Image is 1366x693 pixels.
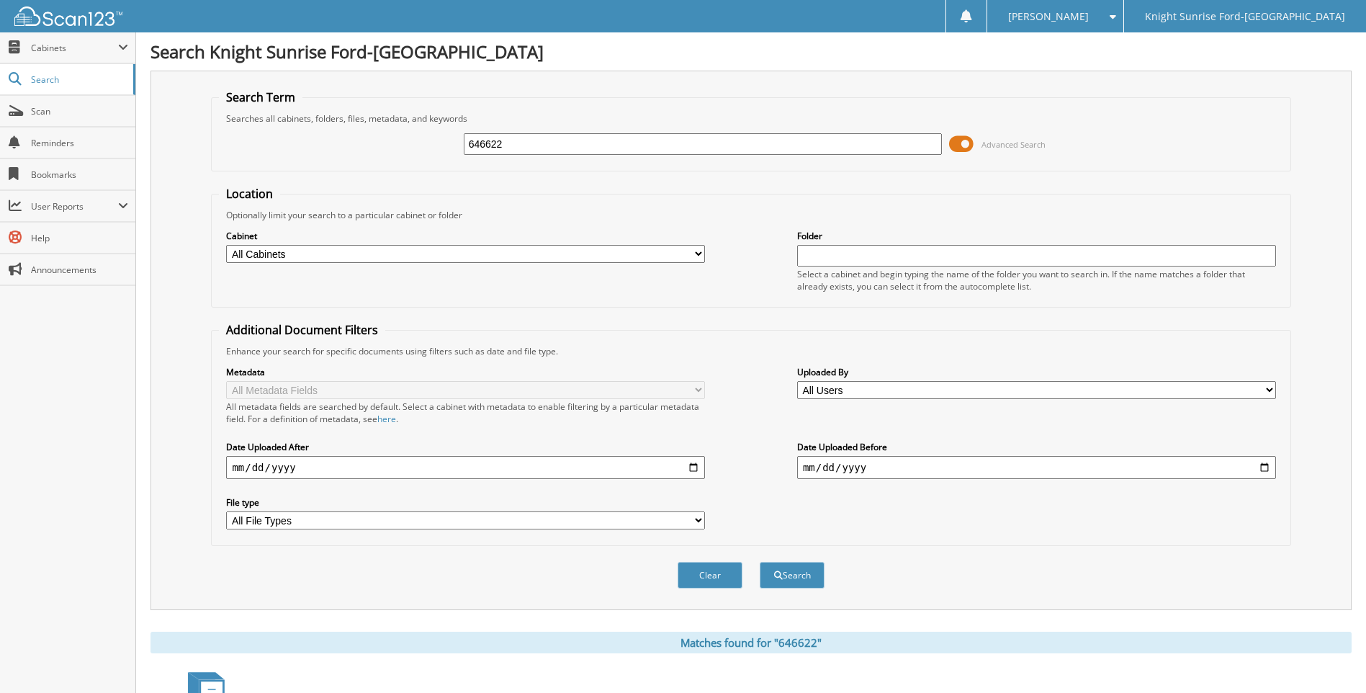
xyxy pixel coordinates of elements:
[1008,12,1089,21] span: [PERSON_NAME]
[219,112,1282,125] div: Searches all cabinets, folders, files, metadata, and keywords
[219,322,385,338] legend: Additional Document Filters
[219,209,1282,221] div: Optionally limit your search to a particular cabinet or folder
[150,40,1352,63] h1: Search Knight Sunrise Ford-[GEOGRAPHIC_DATA]
[226,496,705,509] label: File type
[31,264,128,276] span: Announcements
[797,366,1276,378] label: Uploaded By
[31,232,128,244] span: Help
[226,456,705,479] input: start
[31,200,118,213] span: User Reports
[760,562,824,589] button: Search
[981,139,1046,150] span: Advanced Search
[797,456,1276,479] input: end
[226,366,705,378] label: Metadata
[219,186,280,202] legend: Location
[31,105,128,117] span: Scan
[226,441,705,453] label: Date Uploaded After
[14,6,122,26] img: scan123-logo-white.svg
[797,268,1276,292] div: Select a cabinet and begin typing the name of the folder you want to search in. If the name match...
[150,632,1352,653] div: Matches found for "646622"
[797,441,1276,453] label: Date Uploaded Before
[31,137,128,149] span: Reminders
[1145,12,1345,21] span: Knight Sunrise Ford-[GEOGRAPHIC_DATA]
[31,73,126,86] span: Search
[226,401,705,425] div: All metadata fields are searched by default. Select a cabinet with metadata to enable filtering b...
[377,413,396,425] a: here
[219,345,1282,357] div: Enhance your search for specific documents using filters such as date and file type.
[219,89,302,105] legend: Search Term
[226,230,705,242] label: Cabinet
[31,42,118,54] span: Cabinets
[31,169,128,181] span: Bookmarks
[678,562,742,589] button: Clear
[797,230,1276,242] label: Folder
